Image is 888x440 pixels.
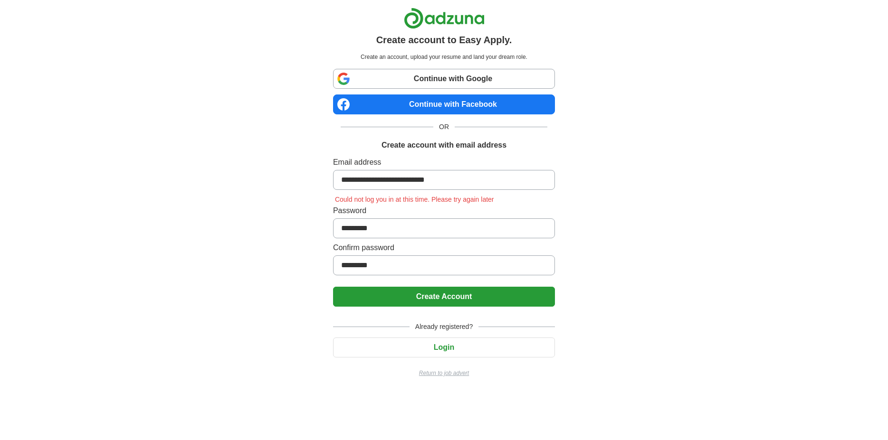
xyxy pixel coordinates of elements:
label: Email address [333,157,555,168]
span: Already registered? [410,322,478,332]
span: Could not log you in at this time. Please try again later [333,196,496,203]
span: OR [433,122,455,132]
a: Return to job advert [333,369,555,377]
p: Create an account, upload your resume and land your dream role. [335,53,553,61]
h1: Create account to Easy Apply. [376,33,512,47]
a: Continue with Google [333,69,555,89]
a: Login [333,343,555,351]
label: Password [333,205,555,216]
a: Continue with Facebook [333,94,555,114]
button: Login [333,337,555,357]
img: Adzuna logo [404,8,485,29]
button: Create Account [333,287,555,307]
label: Confirm password [333,242,555,253]
h1: Create account with email address [382,140,506,151]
